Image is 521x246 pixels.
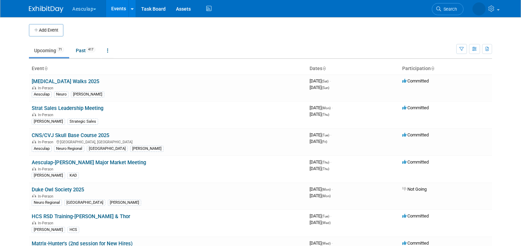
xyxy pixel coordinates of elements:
[322,106,331,110] span: (Mon)
[38,86,55,90] span: In-Person
[310,78,331,83] span: [DATE]
[32,146,52,152] div: Aesculap
[71,44,101,57] a: Past417
[330,132,331,137] span: -
[402,187,427,192] span: Not Going
[38,167,55,171] span: In-Person
[67,172,79,179] div: KAD
[67,227,79,233] div: HCS
[32,221,36,224] img: In-Person Event
[332,241,333,246] span: -
[330,213,331,219] span: -
[402,159,429,165] span: Committed
[32,187,84,193] a: Duke Owl Society 2025
[87,146,128,152] div: [GEOGRAPHIC_DATA]
[54,91,69,98] div: Neuro
[431,66,434,71] a: Sort by Participation Type
[322,79,329,83] span: (Sat)
[402,105,429,110] span: Committed
[332,187,333,192] span: -
[310,166,329,171] span: [DATE]
[322,214,329,218] span: (Tue)
[332,105,333,110] span: -
[32,78,99,85] a: [MEDICAL_DATA] Walks 2025
[32,86,36,89] img: In-Person Event
[322,167,329,171] span: (Thu)
[67,119,98,125] div: Strategic Sales
[402,132,429,137] span: Committed
[32,105,103,111] a: Strat Sales Leadership Meeting
[310,193,331,198] span: [DATE]
[56,47,64,52] span: 71
[38,113,55,117] span: In-Person
[32,194,36,198] img: In-Person Event
[29,44,69,57] a: Upcoming71
[32,200,62,206] div: Neuro Regional
[38,194,55,199] span: In-Person
[322,242,331,245] span: (Wed)
[44,66,48,71] a: Sort by Event Name
[29,24,63,36] button: Add Event
[32,119,65,125] div: [PERSON_NAME]
[130,146,164,152] div: [PERSON_NAME]
[86,47,95,52] span: 417
[310,213,331,219] span: [DATE]
[310,132,331,137] span: [DATE]
[32,91,52,98] div: Aesculap
[399,63,492,75] th: Participation
[54,146,84,152] div: Neuro Regional
[322,194,331,198] span: (Mon)
[64,200,105,206] div: [GEOGRAPHIC_DATA]
[330,78,331,83] span: -
[38,140,55,144] span: In-Person
[32,172,65,179] div: [PERSON_NAME]
[32,159,146,166] a: Aesculap-[PERSON_NAME] Major Market Meeting
[322,66,326,71] a: Sort by Start Date
[322,140,327,144] span: (Fri)
[432,3,463,15] a: Search
[32,167,36,170] img: In-Person Event
[310,105,333,110] span: [DATE]
[402,213,429,219] span: Committed
[322,160,329,164] span: (Thu)
[32,113,36,116] img: In-Person Event
[32,227,65,233] div: [PERSON_NAME]
[472,2,486,15] img: Savannah Jones
[402,241,429,246] span: Committed
[322,221,331,225] span: (Wed)
[310,187,333,192] span: [DATE]
[322,188,331,191] span: (Mon)
[307,63,399,75] th: Dates
[310,112,329,117] span: [DATE]
[310,241,333,246] span: [DATE]
[441,7,457,12] span: Search
[310,139,327,144] span: [DATE]
[32,132,109,138] a: CNS/CVJ Skull Base Course 2025
[322,86,329,90] span: (Sun)
[32,139,304,144] div: [GEOGRAPHIC_DATA], [GEOGRAPHIC_DATA]
[71,91,104,98] div: [PERSON_NAME]
[38,221,55,225] span: In-Person
[322,113,329,116] span: (Thu)
[29,6,63,13] img: ExhibitDay
[310,85,329,90] span: [DATE]
[402,78,429,83] span: Committed
[32,213,130,220] a: HCS RSD Training-[PERSON_NAME] & Thor
[29,63,307,75] th: Event
[108,200,141,206] div: [PERSON_NAME]
[322,133,329,137] span: (Tue)
[310,159,331,165] span: [DATE]
[32,140,36,143] img: In-Person Event
[330,159,331,165] span: -
[310,220,331,225] span: [DATE]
